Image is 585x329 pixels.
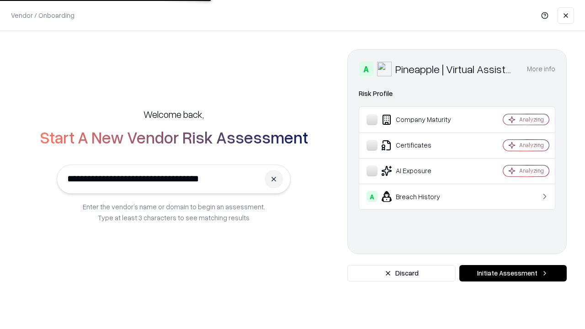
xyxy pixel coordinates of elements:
[519,141,544,149] div: Analyzing
[377,62,392,76] img: Pineapple | Virtual Assistant Agency
[359,88,555,99] div: Risk Profile
[459,265,567,281] button: Initiate Assessment
[347,265,456,281] button: Discard
[367,165,476,176] div: AI Exposure
[40,128,308,146] h2: Start A New Vendor Risk Assessment
[367,191,378,202] div: A
[144,108,204,121] h5: Welcome back,
[367,191,476,202] div: Breach History
[519,167,544,175] div: Analyzing
[519,116,544,123] div: Analyzing
[367,114,476,125] div: Company Maturity
[367,140,476,151] div: Certificates
[11,11,74,20] p: Vendor / Onboarding
[395,62,516,76] div: Pineapple | Virtual Assistant Agency
[359,62,373,76] div: A
[527,61,555,77] button: More info
[83,201,265,223] p: Enter the vendor’s name or domain to begin an assessment. Type at least 3 characters to see match...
